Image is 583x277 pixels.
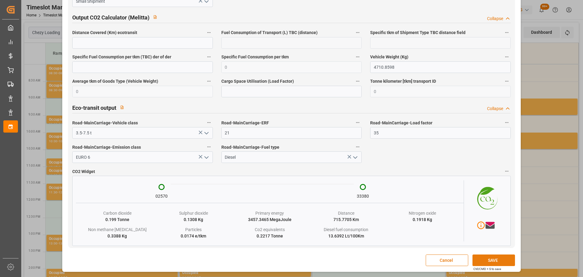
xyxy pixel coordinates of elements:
button: Cancel [426,254,468,266]
button: Specific Fuel Consumption per tkm [354,53,362,61]
button: Average tkm of Goods Type (Vehicle Weight) [205,77,213,85]
button: Road-MainCarriage-ERF [354,119,362,126]
div: 13.6392 Lt/100Km [328,233,364,239]
div: 02570 [155,193,168,199]
span: Tonne kilometer [tkm] transport ID [370,78,436,85]
h2: Output CO2 Calculator (Melitta) [72,13,149,22]
span: Vehicle Weight (Kg) [370,54,408,60]
div: 33380 [357,193,369,199]
div: 715.7705 Km [333,216,359,223]
span: Specific tkm of Shipment Type TBC distance field [370,29,465,36]
button: Road-MainCarriage-Load factor [503,119,511,126]
span: Cargo Space Utilisation (Load Factor) [221,78,294,85]
div: Particles [185,227,202,233]
div: Co2 equivalents [255,227,285,233]
button: Road-MainCarriage-Vehicle class [205,119,213,126]
div: 0.1918 Kg [413,216,432,223]
div: Collapse [487,16,503,22]
div: 0.3388 Kg [107,233,127,239]
span: Specific Fuel Consumption per tkm [221,54,289,60]
div: 0.199 Tonne [105,216,129,223]
span: Specific Fuel Consumption per tkm (TBC) der of der [72,54,171,60]
button: Tonne kilometer [tkm] transport ID [503,77,511,85]
div: Primary energy [255,210,284,216]
button: View description [116,102,128,113]
span: Road-MainCarriage-Fuel type [221,144,279,151]
div: Non methane [MEDICAL_DATA] [88,227,147,233]
span: CO2 Widget [72,168,95,175]
div: Nitrogen oxide [409,210,436,216]
span: Average tkm of Goods Type (Vehicle Weight) [72,78,158,85]
span: Fuel Consumption of Transport (L) TBC (distance) [221,29,318,36]
input: Type to search/select [72,151,213,163]
button: Distance Covered (Km) ecotransit [205,29,213,36]
button: Specific tkm of Shipment Type TBC distance field [503,29,511,36]
div: Distance [338,210,354,216]
span: Road-MainCarriage-ERF [221,120,269,126]
button: SAVE [472,254,515,266]
span: Road-MainCarriage-Vehicle class [72,120,138,126]
div: 0.0174 e/tkm [181,233,206,239]
div: Collapse [487,106,503,112]
button: Road-MainCarriage-Emission class [205,143,213,151]
button: Specific Fuel Consumption per tkm (TBC) der of der [205,53,213,61]
h2: Eco-transit output [72,104,116,112]
button: open menu [201,153,210,162]
span: Road-MainCarriage-Emission class [72,144,141,151]
button: View description [149,11,161,23]
input: Type to search/select [221,151,362,163]
button: Road-MainCarriage-Fuel type [354,143,362,151]
div: 0.1308 Kg [184,216,203,223]
img: CO2 [464,180,507,214]
button: CO2 Widget [503,167,511,175]
span: Road-MainCarriage-Load factor [370,120,432,126]
div: Sulphur dioxide [179,210,208,216]
button: Cargo Space Utilisation (Load Factor) [354,77,362,85]
div: Ctrl/CMD + S to save [473,267,501,271]
button: Vehicle Weight (Kg) [503,53,511,61]
div: Diesel fuel consumption [324,227,368,233]
button: open menu [201,128,210,138]
div: 0.2217 Tonne [257,233,283,239]
div: Carbon dioxide [103,210,131,216]
button: open menu [350,153,360,162]
span: Distance Covered (Km) ecotransit [72,29,137,36]
div: 3457.3465 MegaJoule [248,216,291,223]
button: Fuel Consumption of Transport (L) TBC (distance) [354,29,362,36]
input: Type to search/select [72,127,213,139]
